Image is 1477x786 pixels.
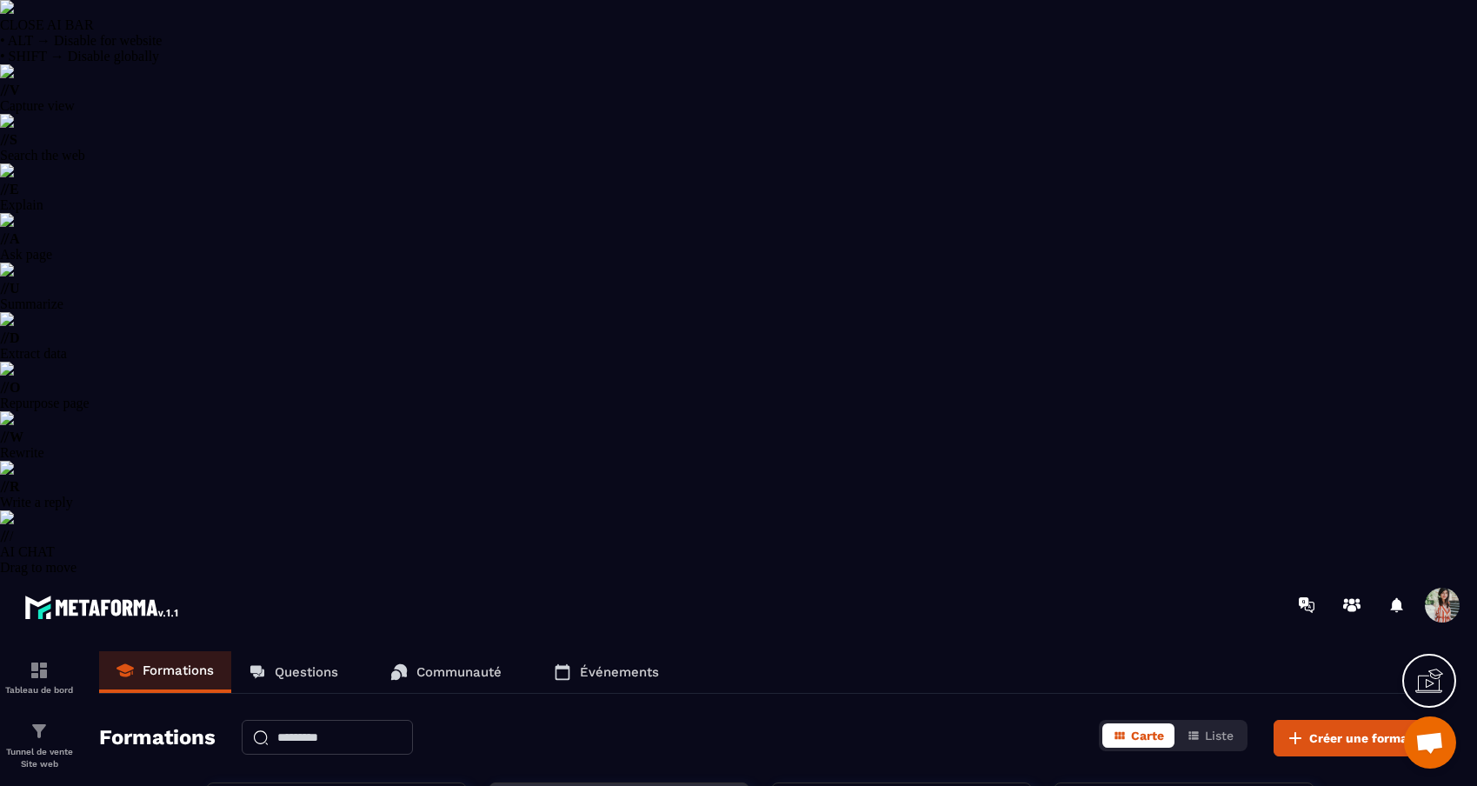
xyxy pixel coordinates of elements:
a: Questions [231,651,356,693]
p: Formations [143,663,214,678]
span: Carte [1131,729,1164,743]
div: Ouvrir le chat [1404,716,1456,769]
a: Communauté [373,651,519,693]
a: Formations [99,651,231,693]
img: logo [24,591,181,623]
button: Créer une formation [1274,720,1442,756]
h2: Formations [99,720,216,756]
a: formationformationTableau de bord [4,647,74,708]
p: Communauté [416,664,502,680]
span: Créer une formation [1309,729,1431,747]
img: formation [29,721,50,742]
p: Tunnel de vente Site web [4,746,74,770]
button: Liste [1176,723,1244,748]
p: Événements [580,664,659,680]
span: Liste [1205,729,1234,743]
p: Tableau de bord [4,685,74,695]
a: formationformationTunnel de vente Site web [4,708,74,783]
img: formation [29,660,50,681]
p: Questions [275,664,338,680]
button: Carte [1102,723,1174,748]
a: Événements [536,651,676,693]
